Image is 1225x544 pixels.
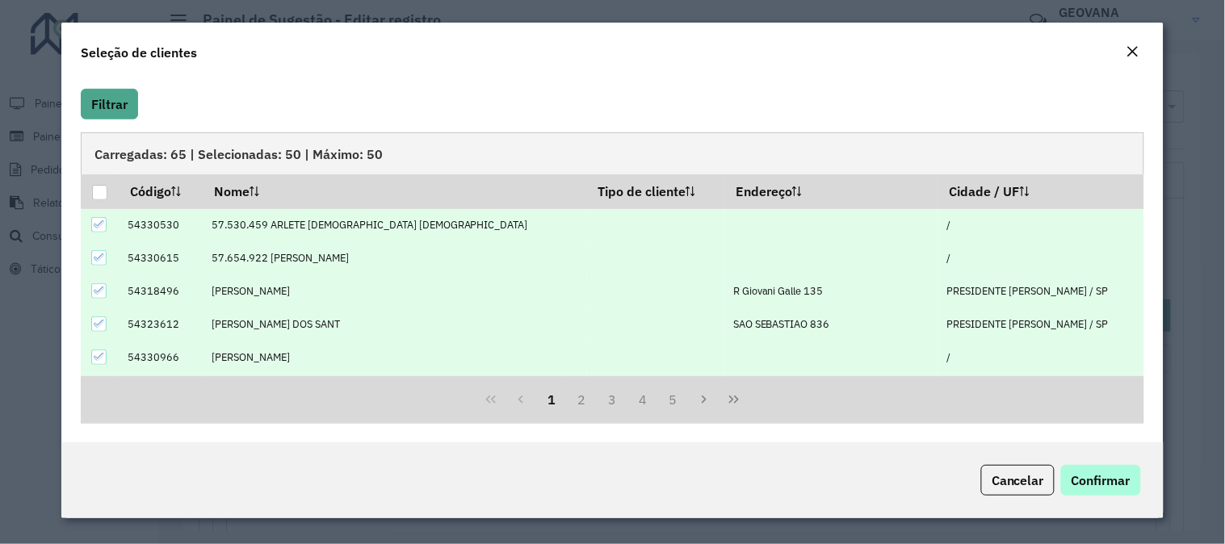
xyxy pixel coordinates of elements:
[119,341,203,374] td: 54330966
[119,174,203,208] th: Código
[203,341,586,374] td: [PERSON_NAME]
[724,274,938,308] td: R Giovani Galle 135
[567,384,598,415] button: 2
[598,384,628,415] button: 3
[203,308,586,341] td: [PERSON_NAME] DOS SANT
[981,465,1055,496] button: Cancelar
[587,174,725,208] th: Tipo de cliente
[81,89,138,119] button: Filtrar
[938,274,1143,308] td: PRESIDENTE [PERSON_NAME] / SP
[203,274,586,308] td: [PERSON_NAME]
[938,209,1143,242] td: /
[536,384,567,415] button: 1
[81,132,1144,174] div: Carregadas: 65 | Selecionadas: 50 | Máximo: 50
[81,43,197,62] h4: Seleção de clientes
[1072,472,1131,488] span: Confirmar
[724,174,938,208] th: Endereço
[938,341,1143,374] td: /
[938,374,1143,407] td: [PERSON_NAME] / SP
[724,308,938,341] td: SAO SEBASTIAO 836
[203,174,586,208] th: Nome
[119,209,203,242] td: 54330530
[203,209,586,242] td: 57.530.459 ARLETE [DEMOGRAPHIC_DATA] [DEMOGRAPHIC_DATA]
[627,384,658,415] button: 4
[724,374,938,407] td: [STREET_ADDRESS][PERSON_NAME]
[1122,42,1144,63] button: Close
[992,472,1044,488] span: Cancelar
[1061,465,1141,496] button: Confirmar
[119,241,203,274] td: 54330615
[119,308,203,341] td: 54323612
[119,374,203,407] td: 54325038
[938,174,1143,208] th: Cidade / UF
[658,384,689,415] button: 5
[119,274,203,308] td: 54318496
[1126,45,1139,58] em: Fechar
[719,384,749,415] button: Last Page
[203,241,586,274] td: 57.654.922 [PERSON_NAME]
[203,374,586,407] td: [PERSON_NAME]
[938,308,1143,341] td: PRESIDENTE [PERSON_NAME] / SP
[689,384,719,415] button: Next Page
[938,241,1143,274] td: /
